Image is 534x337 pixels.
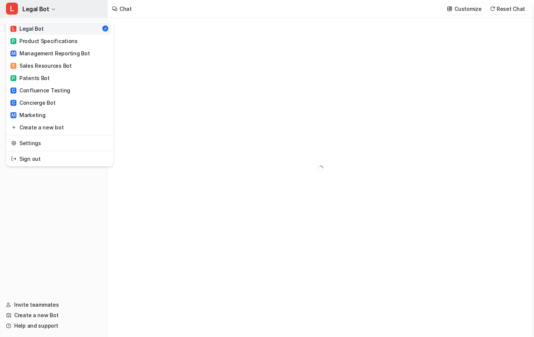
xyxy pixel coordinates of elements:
[10,50,16,56] span: M
[10,99,55,107] div: Concierge Bot
[10,37,78,45] div: Product Specifications
[10,25,43,33] div: Legal Bot
[10,112,16,118] span: M
[10,86,70,94] div: Confluence Testing
[8,121,111,134] a: Create a new bot
[10,63,16,69] span: S
[10,88,16,94] span: C
[10,100,16,106] span: C
[8,153,111,165] a: Sign out
[6,3,18,15] span: L
[10,49,90,57] div: Management Reporting Bot
[11,139,16,147] img: reset
[10,26,16,32] span: L
[8,137,111,149] a: Settings
[6,21,114,166] div: LLegal Bot
[22,4,49,14] span: Legal Bot
[10,75,16,81] span: P
[10,111,45,119] div: Marketing
[11,123,16,131] img: reset
[10,38,16,44] span: P
[10,74,50,82] div: Patents Bot
[10,62,72,70] div: Sales Resources Bot
[11,155,16,163] img: reset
